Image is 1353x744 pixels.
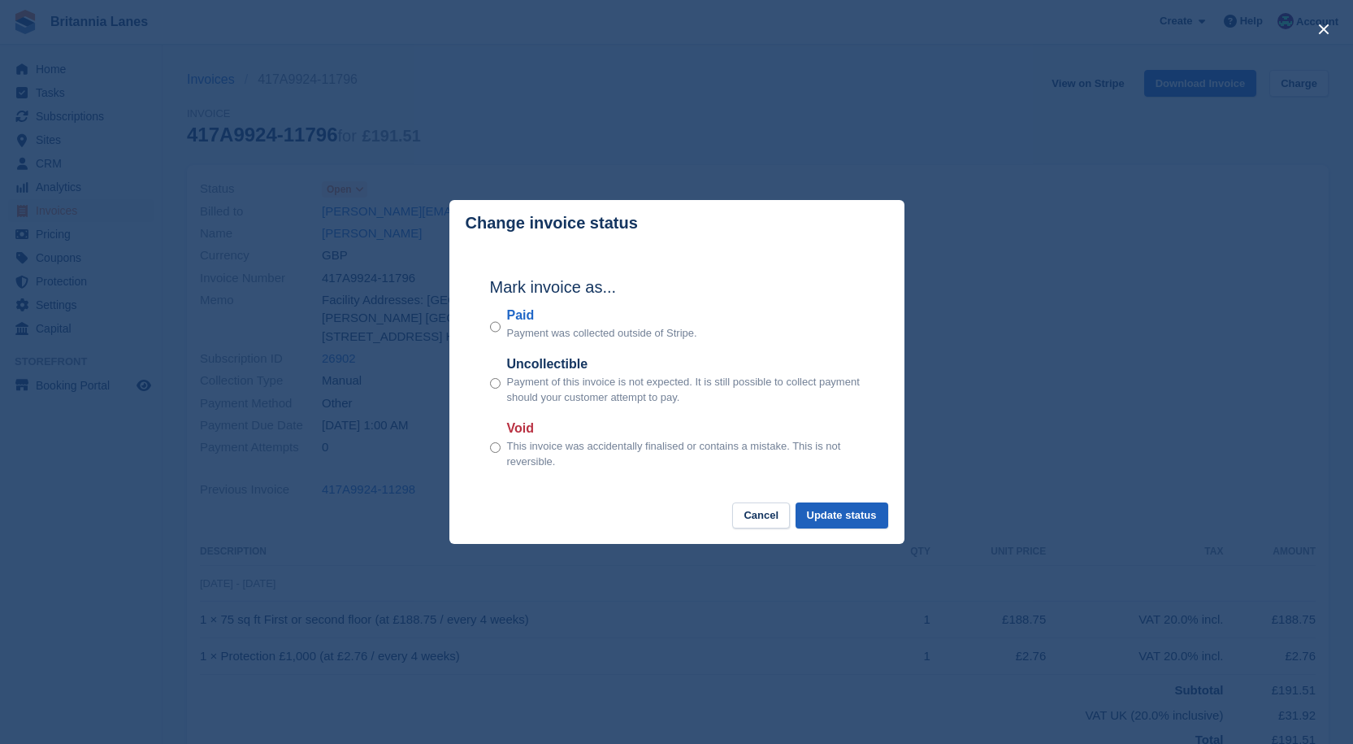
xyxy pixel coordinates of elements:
[507,355,864,374] label: Uncollectible
[507,306,697,325] label: Paid
[490,275,864,299] h2: Mark invoice as...
[507,438,864,470] p: This invoice was accidentally finalised or contains a mistake. This is not reversible.
[732,503,790,529] button: Cancel
[507,419,864,438] label: Void
[796,503,888,529] button: Update status
[507,325,697,342] p: Payment was collected outside of Stripe.
[1311,16,1337,42] button: close
[507,374,864,406] p: Payment of this invoice is not expected. It is still possible to collect payment should your cust...
[466,214,638,233] p: Change invoice status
